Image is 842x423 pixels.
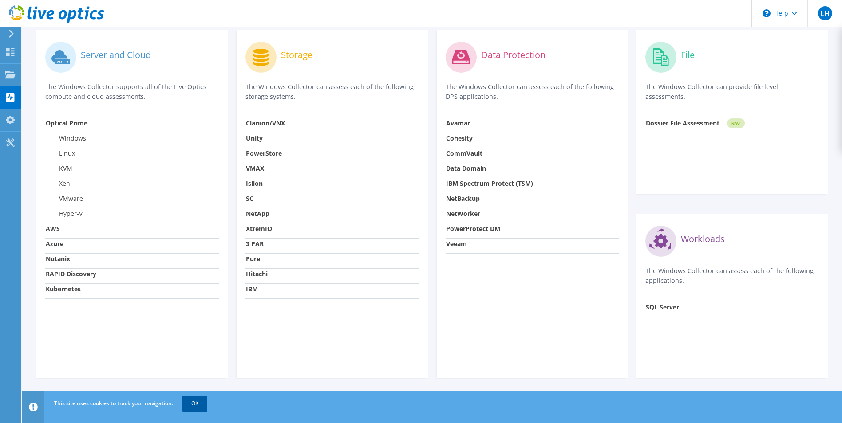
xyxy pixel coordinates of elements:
strong: IBM Spectrum Protect (TSM) [446,179,533,188]
p: The Windows Collector can assess each of the following storage systems. [245,82,419,102]
strong: NetBackup [446,194,480,203]
label: Storage [281,51,312,59]
strong: VMAX [246,164,264,172]
strong: NetWorker [446,209,480,218]
strong: Azure [46,239,63,248]
label: KVM [46,164,72,173]
strong: NetApp [246,209,269,218]
strong: XtremIO [246,224,272,233]
strong: Hitachi [246,270,268,278]
strong: AWS [46,224,60,233]
strong: Isilon [246,179,263,188]
strong: IBM [246,285,258,293]
strong: Pure [246,255,260,263]
p: The Windows Collector can assess each of the following applications. [645,266,819,286]
a: OK [182,396,207,411]
strong: Cohesity [446,134,473,142]
strong: SC [246,194,253,203]
strong: 3 PAR [246,239,264,248]
span: LH [818,6,832,20]
strong: Unity [246,134,263,142]
strong: Avamar [446,119,470,127]
label: Linux [46,149,75,158]
label: VMware [46,194,83,203]
strong: Dossier File Assessment [646,119,719,127]
label: File [681,51,695,59]
label: Windows [46,134,86,143]
strong: CommVault [446,149,482,157]
strong: Kubernetes [46,285,81,293]
label: Xen [46,179,70,188]
span: This site uses cookies to track your navigation. [54,399,173,407]
strong: Nutanix [46,255,70,263]
strong: Veeam [446,239,467,248]
strong: RAPID Discovery [46,270,96,278]
strong: Optical Prime [46,119,87,127]
strong: Data Domain [446,164,486,172]
strong: PowerProtect DM [446,224,500,233]
label: Hyper-V [46,209,83,218]
label: Data Protection [481,51,546,59]
p: The Windows Collector supports all of the Live Optics compute and cloud assessments. [45,82,219,102]
p: The Windows Collector can assess each of the following DPS applications. [446,82,619,102]
label: Workloads [681,235,725,243]
strong: SQL Server [646,303,679,311]
svg: \n [763,9,771,17]
strong: PowerStore [246,149,282,157]
p: The Windows Collector can provide file level assessments. [645,82,819,102]
tspan: NEW! [731,121,740,126]
label: Server and Cloud [81,51,151,59]
strong: Clariion/VNX [246,119,285,127]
